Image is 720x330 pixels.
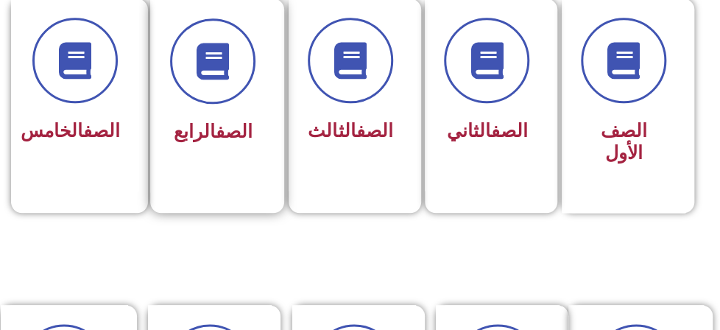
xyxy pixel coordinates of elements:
[83,120,120,141] a: الصف
[490,120,527,141] a: الصف
[446,120,527,141] span: الثاني
[308,120,392,141] span: الثالث
[21,120,120,141] span: الخامس
[216,121,253,142] a: الصف
[601,120,647,164] span: الصف الأول
[174,121,253,142] span: الرابع
[356,120,392,141] a: الصف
